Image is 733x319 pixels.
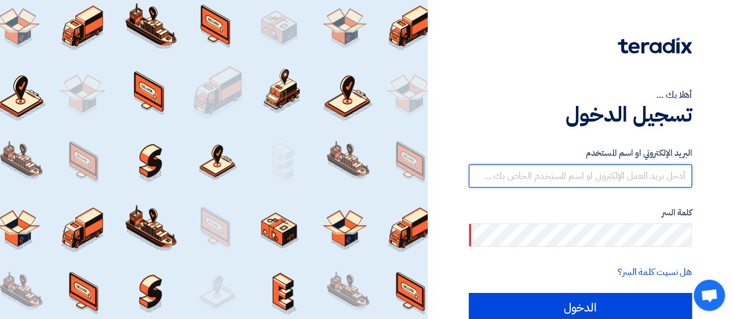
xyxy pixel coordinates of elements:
label: البريد الإلكتروني او اسم المستخدم [469,146,692,160]
h1: تسجيل الدخول [469,102,692,127]
img: Teradix logo [618,38,692,54]
label: كلمة السر [469,206,692,219]
input: أدخل بريد العمل الإلكتروني او اسم المستخدم الخاص بك ... [469,164,692,188]
a: هل نسيت كلمة السر؟ [618,265,692,279]
div: أهلا بك ... [469,88,692,102]
div: Open chat [694,280,725,311]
